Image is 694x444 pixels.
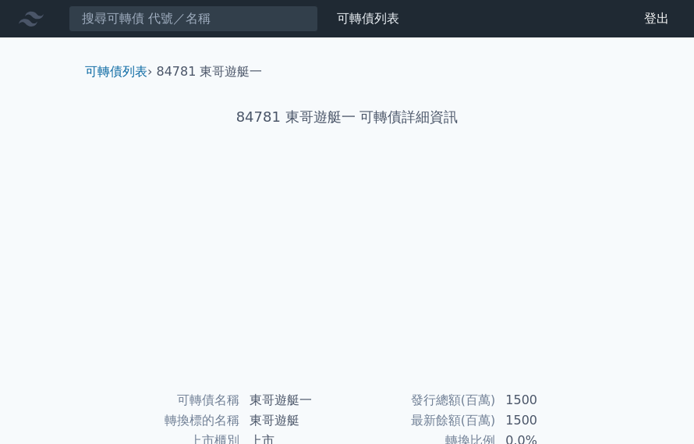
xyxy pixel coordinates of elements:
td: 可轉債名稱 [91,390,240,410]
li: 84781 東哥遊艇一 [157,62,263,81]
input: 搜尋可轉債 代號／名稱 [69,5,318,32]
td: 1500 [496,390,603,410]
td: 轉換標的名稱 [91,410,240,431]
a: 可轉債列表 [337,11,399,26]
a: 登出 [632,6,682,31]
li: › [85,62,152,81]
td: 東哥遊艇 [240,410,347,431]
td: 最新餘額(百萬) [347,410,496,431]
td: 東哥遊艇一 [240,390,347,410]
td: 1500 [496,410,603,431]
h1: 84781 東哥遊艇一 可轉債詳細資訊 [73,106,621,128]
a: 可轉債列表 [85,64,147,79]
td: 發行總額(百萬) [347,390,496,410]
